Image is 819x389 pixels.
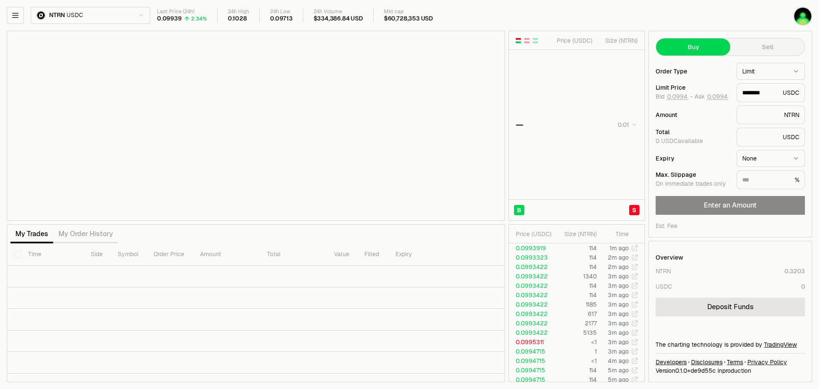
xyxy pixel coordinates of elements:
[509,290,555,300] td: 0.0993422
[509,300,555,309] td: 0.0993422
[260,243,327,266] th: Total
[608,319,629,327] time: 3m ago
[509,243,555,253] td: 0.0993919
[84,243,111,266] th: Side
[509,366,555,375] td: 0.0994715
[608,272,629,280] time: 3m ago
[608,254,629,261] time: 2m ago
[555,300,597,309] td: 1185
[656,282,672,291] div: USDC
[509,262,555,272] td: 0.0993422
[384,9,433,15] div: Mkt cap
[555,337,597,347] td: <1
[147,243,193,266] th: Order Price
[509,281,555,290] td: 0.0993422
[656,253,683,262] div: Overview
[389,243,449,266] th: Expiry
[737,150,805,167] button: None
[555,375,597,384] td: 114
[357,243,389,266] th: Filled
[327,243,357,266] th: Value
[656,366,805,375] div: Version 0.1.0 + in production
[615,120,638,130] button: 0.01
[608,376,629,383] time: 5m ago
[737,170,805,189] div: %
[666,93,688,100] button: 0.0994
[608,366,629,374] time: 5m ago
[49,12,65,19] span: NTRN
[656,267,671,275] div: NTRN
[737,105,805,124] div: NTRN
[656,137,703,145] span: 0 USDC available
[555,262,597,272] td: 114
[555,281,597,290] td: 114
[610,244,629,252] time: 1m ago
[656,93,693,101] span: Bid -
[656,68,730,74] div: Order Type
[656,129,730,135] div: Total
[515,37,522,44] button: Show Buy and Sell Orders
[632,206,636,214] span: S
[555,36,592,45] div: Price ( USDC )
[509,337,555,347] td: 0.0995311
[737,128,805,146] div: USDC
[509,309,555,319] td: 0.0993422
[694,93,729,101] span: Ask
[555,319,597,328] td: 2177
[157,9,207,15] div: Last Price (24h)
[656,172,730,178] div: Max. Slippage
[509,356,555,366] td: 0.0994715
[384,15,433,23] div: $60,728,353 USD
[656,180,730,188] div: On immediate trades only
[509,375,555,384] td: 0.0994715
[111,243,147,266] th: Symbol
[193,243,260,266] th: Amount
[784,267,805,275] div: 0.3203
[509,272,555,281] td: 0.0993422
[555,253,597,262] td: 114
[656,298,805,316] a: Deposit Funds
[608,338,629,346] time: 3m ago
[706,93,729,100] button: 0.0994
[14,251,21,258] button: Select all
[228,9,249,15] div: 24h High
[523,37,530,44] button: Show Sell Orders Only
[656,85,730,91] div: Limit Price
[21,243,84,266] th: Time
[555,347,597,356] td: 1
[608,329,629,336] time: 3m ago
[509,253,555,262] td: 0.0993323
[656,38,730,56] button: Buy
[270,9,293,15] div: 24h Low
[737,63,805,80] button: Limit
[555,290,597,300] td: 114
[555,309,597,319] td: 617
[270,15,293,23] div: 0.09713
[517,206,521,214] span: B
[314,15,363,23] div: $334,386.84 USD
[555,356,597,366] td: <1
[67,12,83,19] span: USDC
[727,358,743,366] a: Terms
[228,15,247,23] div: 0.1028
[764,341,797,348] a: TradingView
[691,367,716,374] span: de9d55ce17949e008fb62f719d96d919b3f33879
[656,112,730,118] div: Amount
[562,230,597,238] div: Size ( NTRN )
[608,301,629,308] time: 3m ago
[691,358,723,366] a: Disclosures
[604,230,629,238] div: Time
[191,15,207,22] div: 2.34%
[7,31,505,220] iframe: Financial Chart
[37,12,45,19] img: NTRN Logo
[608,263,629,271] time: 2m ago
[801,282,805,291] div: 0
[532,37,539,44] button: Show Buy Orders Only
[608,348,629,355] time: 3m ago
[555,328,597,337] td: 5135
[794,8,811,25] img: Piccolo1977
[608,357,629,365] time: 4m ago
[516,230,555,238] div: Price ( USDC )
[730,38,804,56] button: Sell
[656,358,687,366] a: Developers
